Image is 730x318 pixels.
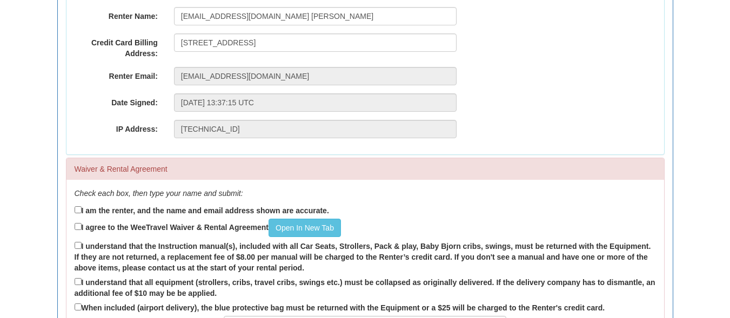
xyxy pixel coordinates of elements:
[269,219,341,237] a: Open In New Tab
[75,240,656,273] label: I understand that the Instruction manual(s), included with all Car Seats, Strollers, Pack & play,...
[66,158,664,180] div: Waiver & Rental Agreement
[75,204,329,216] label: I am the renter, and the name and email address shown are accurate.
[75,206,82,213] input: I am the renter, and the name and email address shown are accurate.
[75,219,341,237] label: I agree to the WeeTravel Waiver & Rental Agreement
[66,93,166,108] label: Date Signed:
[75,189,243,198] em: Check each box, then type your name and submit:
[66,67,166,82] label: Renter Email:
[75,303,82,310] input: When included (airport delivery), the blue protective bag must be returned with the Equipment or ...
[66,7,166,22] label: Renter Name:
[75,242,82,249] input: I understand that the Instruction manual(s), included with all Car Seats, Strollers, Pack & play,...
[66,120,166,134] label: IP Address:
[75,276,656,299] label: I understand that all equipment (strollers, cribs, travel cribs, swings etc.) must be collapsed a...
[75,301,605,313] label: When included (airport delivery), the blue protective bag must be returned with the Equipment or ...
[75,278,82,285] input: I understand that all equipment (strollers, cribs, travel cribs, swings etc.) must be collapsed a...
[75,223,82,230] input: I agree to the WeeTravel Waiver & Rental AgreementOpen In New Tab
[66,33,166,59] label: Credit Card Billing Address:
